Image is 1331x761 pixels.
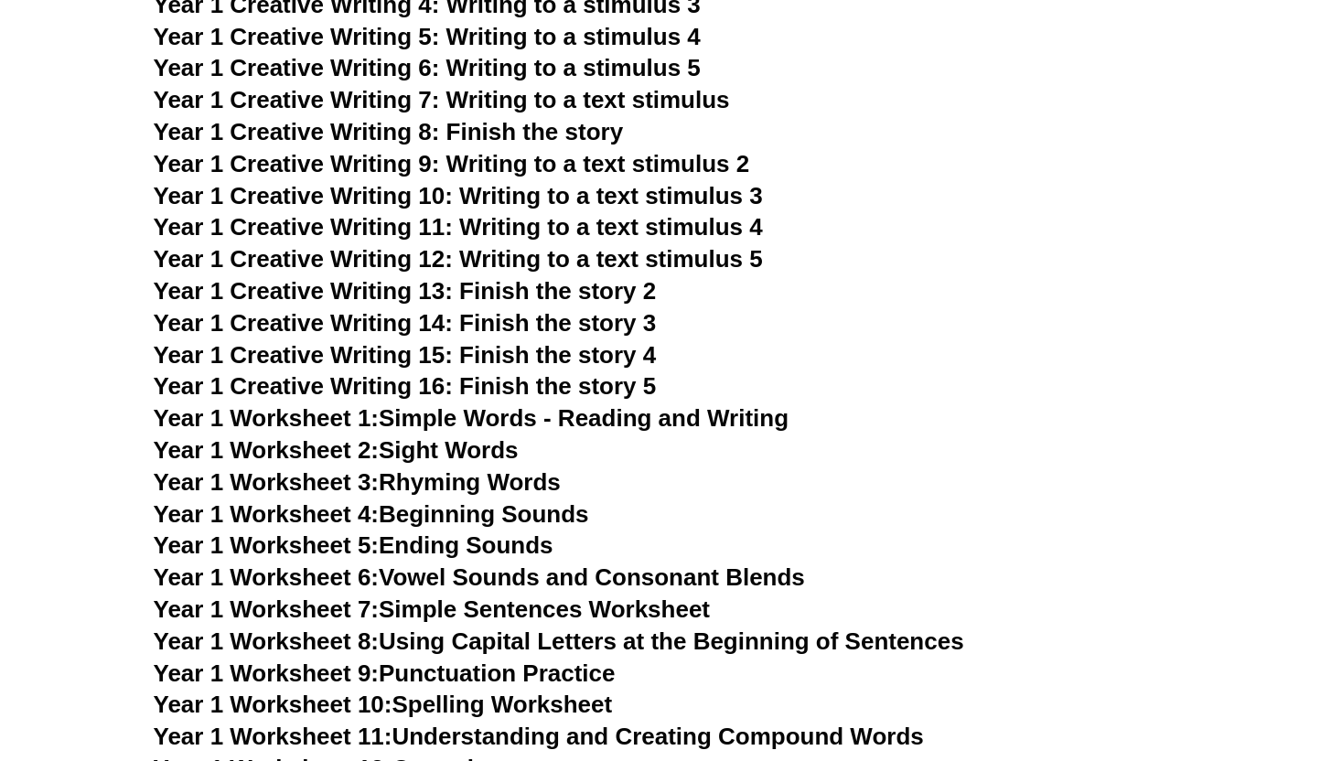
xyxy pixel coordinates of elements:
[154,563,805,591] a: Year 1 Worksheet 6:Vowel Sounds and Consonant Blends
[154,277,657,305] a: Year 1 Creative Writing 13: Finish the story 2
[154,341,657,369] a: Year 1 Creative Writing 15: Finish the story 4
[154,468,380,496] span: Year 1 Worksheet 3:
[154,691,613,718] a: Year 1 Worksheet 10:Spelling Worksheet
[154,500,589,528] a: Year 1 Worksheet 4:Beginning Sounds
[154,723,392,750] span: Year 1 Worksheet 11:
[154,627,964,655] a: Year 1 Worksheet 8:Using Capital Letters at the Beginning of Sentences
[154,500,380,528] span: Year 1 Worksheet 4:
[154,23,701,50] a: Year 1 Creative Writing 5: Writing to a stimulus 4
[154,659,616,687] a: Year 1 Worksheet 9:Punctuation Practice
[154,150,750,177] a: Year 1 Creative Writing 9: Writing to a text stimulus 2
[154,309,657,337] a: Year 1 Creative Writing 14: Finish the story 3
[154,372,657,400] a: Year 1 Creative Writing 16: Finish the story 5
[154,595,380,623] span: Year 1 Worksheet 7:
[154,404,380,432] span: Year 1 Worksheet 1:
[154,404,789,432] a: Year 1 Worksheet 1:Simple Words - Reading and Writing
[154,563,380,591] span: Year 1 Worksheet 6:
[154,213,763,241] a: Year 1 Creative Writing 11: Writing to a text stimulus 4
[154,182,763,209] a: Year 1 Creative Writing 10: Writing to a text stimulus 3
[154,118,624,145] a: Year 1 Creative Writing 8: Finish the story
[1017,554,1331,761] iframe: Chat Widget
[154,595,711,623] a: Year 1 Worksheet 7:Simple Sentences Worksheet
[154,723,924,750] a: Year 1 Worksheet 11:Understanding and Creating Compound Words
[154,659,380,687] span: Year 1 Worksheet 9:
[154,531,553,559] a: Year 1 Worksheet 5:Ending Sounds
[154,531,380,559] span: Year 1 Worksheet 5:
[154,468,561,496] a: Year 1 Worksheet 3:Rhyming Words
[154,627,380,655] span: Year 1 Worksheet 8:
[154,436,380,464] span: Year 1 Worksheet 2:
[154,436,519,464] a: Year 1 Worksheet 2:Sight Words
[154,691,392,718] span: Year 1 Worksheet 10:
[154,54,701,81] a: Year 1 Creative Writing 6: Writing to a stimulus 5
[154,86,730,113] a: Year 1 Creative Writing 7: Writing to a text stimulus
[154,245,763,273] a: Year 1 Creative Writing 12: Writing to a text stimulus 5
